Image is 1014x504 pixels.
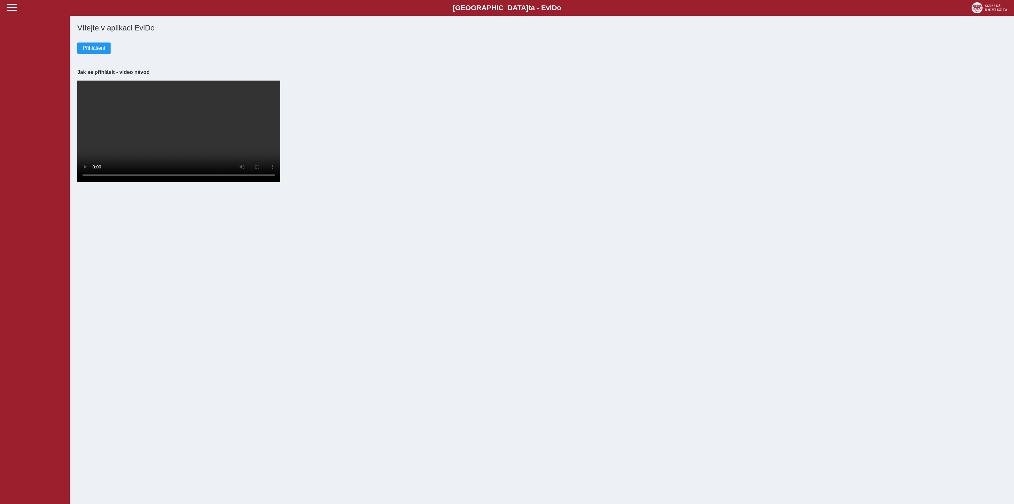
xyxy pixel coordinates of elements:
h1: Vítejte v aplikaci EviDo [77,23,1006,32]
b: [GEOGRAPHIC_DATA] a - Evi [19,4,995,12]
button: Přihlášení [77,43,111,54]
h3: Jak se přihlásit - video návod [77,69,1006,75]
video: Your browser does not support the video tag. [77,81,280,182]
span: D [552,4,557,12]
img: logo_web_su.png [972,2,1007,13]
span: o [557,4,562,12]
span: t [529,4,531,12]
span: Přihlášení [83,45,105,51]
